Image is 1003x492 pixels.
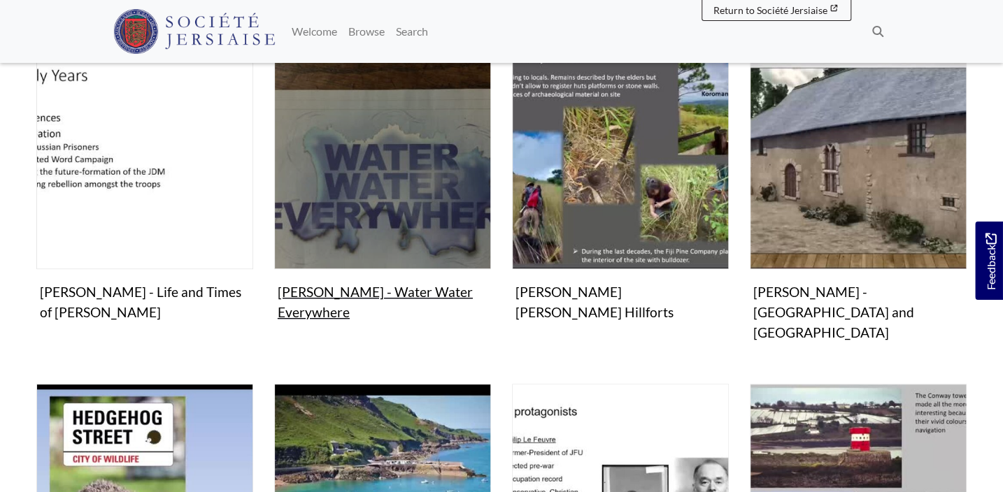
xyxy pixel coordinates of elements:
[975,222,1003,300] a: Would you like to provide feedback?
[750,52,967,346] a: Marie Louise Backhurst - Pays de Redon and Pays de Rennes [PERSON_NAME] - [GEOGRAPHIC_DATA] and [...
[113,6,275,57] a: Société Jersiaise logo
[36,52,253,269] img: Roy Le Herissier - Life and Times of Norman Le Brocq
[343,17,390,45] a: Browse
[286,17,343,45] a: Welcome
[713,4,827,16] span: Return to Société Jersiaise
[274,52,491,269] img: Sue Hardy - Water Water Everywhere
[113,9,275,54] img: Société Jersiaise
[512,52,729,269] img: Hervé Duval - Gatignol Nadroga Navosa Hillforts
[36,52,253,326] a: Roy Le Herissier - Life and Times of Norman Le Brocq [PERSON_NAME] - Life and Times of [PERSON_NAME]
[982,233,999,289] span: Feedback
[750,52,967,269] img: Marie Louise Backhurst - Pays de Redon and Pays de Rennes
[390,17,434,45] a: Search
[512,52,729,326] a: Hervé Duval - Gatignol Nadroga Navosa Hillforts [PERSON_NAME] [PERSON_NAME] Hillforts
[274,52,491,326] a: Sue Hardy - Water Water Everywhere [PERSON_NAME] - Water Water Everywhere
